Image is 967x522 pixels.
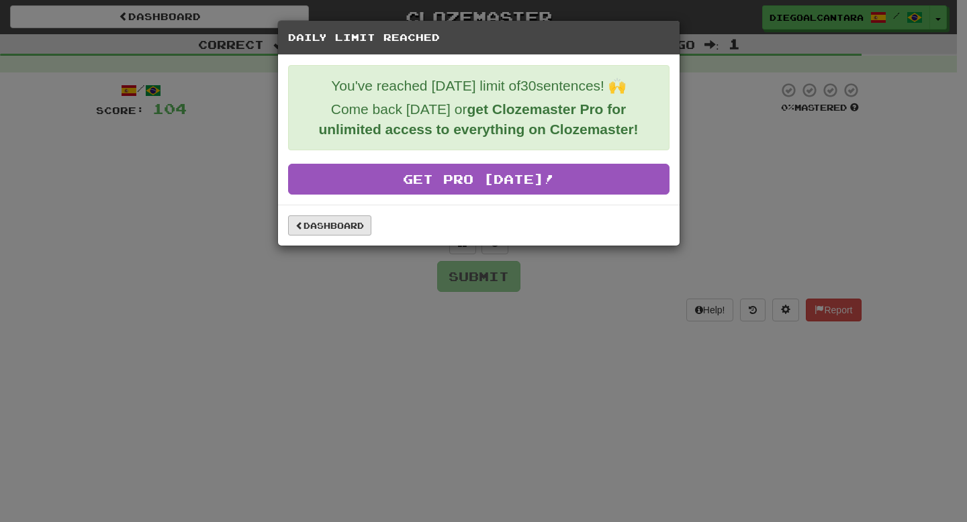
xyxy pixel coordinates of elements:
[318,101,638,137] strong: get Clozemaster Pro for unlimited access to everything on Clozemaster!
[288,164,670,195] a: Get Pro [DATE]!
[288,31,670,44] h5: Daily Limit Reached
[299,76,659,96] p: You've reached [DATE] limit of 30 sentences! 🙌
[299,99,659,140] p: Come back [DATE] or
[288,215,371,236] a: Dashboard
